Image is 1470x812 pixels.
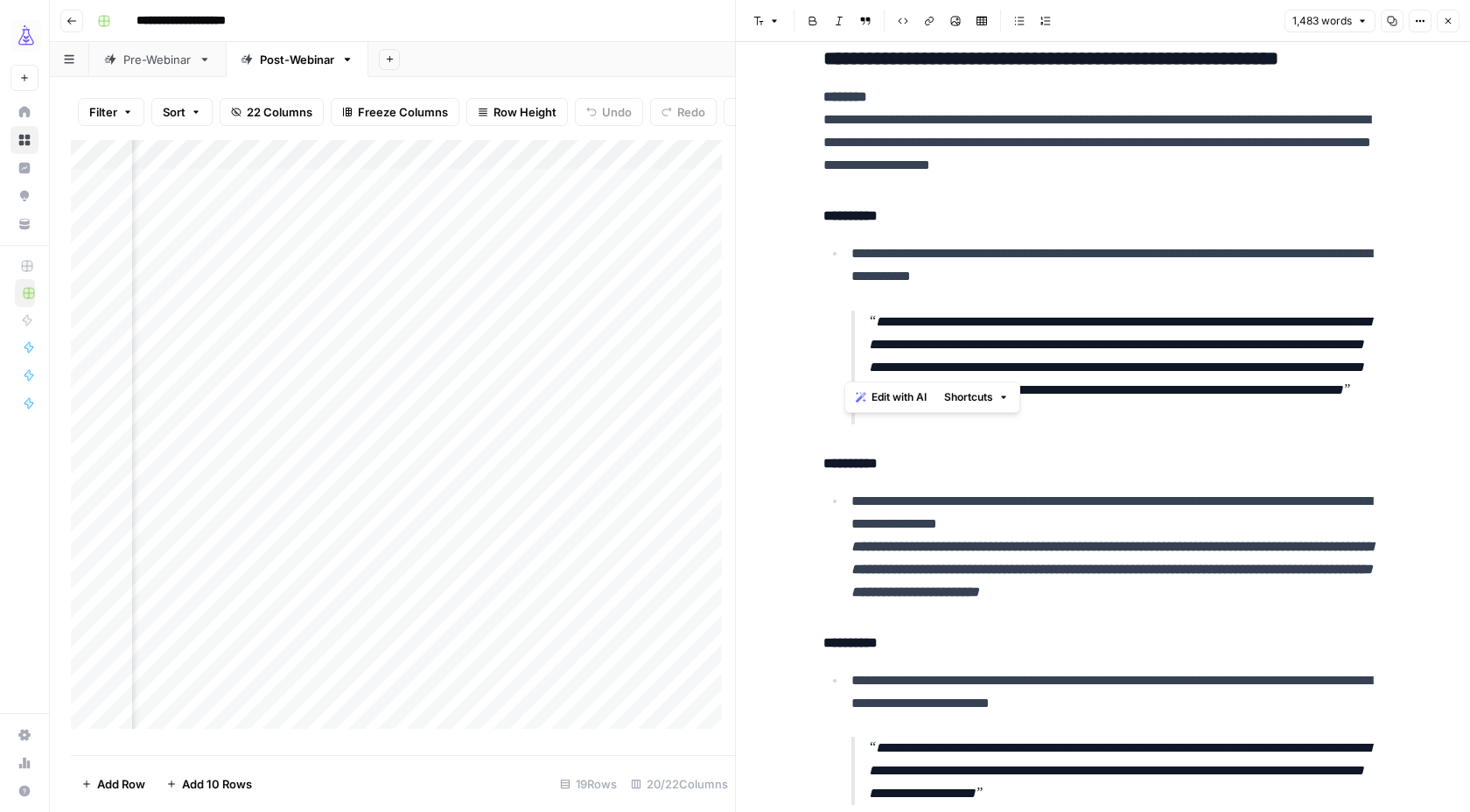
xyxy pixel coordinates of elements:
[71,770,156,798] button: Add Row
[10,154,38,182] a: Insights
[10,210,38,238] a: Your Data
[89,42,226,77] a: Pre-Webinar
[97,775,145,793] span: Add Row
[871,389,927,405] span: Edit with AI
[849,386,934,409] button: Edit with AI
[1284,10,1375,32] button: 1,483 words
[1292,13,1352,29] span: 1,483 words
[493,103,556,121] span: Row Height
[151,98,213,126] button: Sort
[10,777,38,805] button: Help + Support
[182,775,252,793] span: Add 10 Rows
[10,14,38,58] button: Workspace: AirOps Growth
[156,770,262,798] button: Add 10 Rows
[10,20,42,52] img: AirOps Growth Logo
[358,103,448,121] span: Freeze Columns
[10,98,38,126] a: Home
[163,103,185,121] span: Sort
[624,770,735,798] div: 20/22 Columns
[78,98,144,126] button: Filter
[937,386,1016,409] button: Shortcuts
[226,42,368,77] a: Post-Webinar
[650,98,717,126] button: Redo
[677,103,705,121] span: Redo
[10,126,38,154] a: Browse
[10,749,38,777] a: Usage
[89,103,117,121] span: Filter
[602,103,632,121] span: Undo
[331,98,459,126] button: Freeze Columns
[260,51,334,68] div: Post-Webinar
[220,98,324,126] button: 22 Columns
[466,98,568,126] button: Row Height
[123,51,192,68] div: Pre-Webinar
[10,182,38,210] a: Opportunities
[575,98,643,126] button: Undo
[10,721,38,749] a: Settings
[553,770,624,798] div: 19 Rows
[944,389,993,405] span: Shortcuts
[247,103,312,121] span: 22 Columns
